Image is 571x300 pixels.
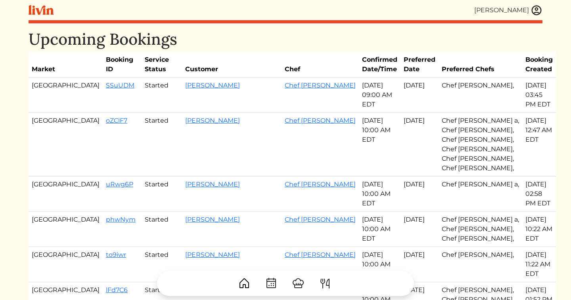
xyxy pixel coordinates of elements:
a: SSuUDM [106,82,134,89]
td: [GEOGRAPHIC_DATA] [29,177,103,212]
td: [DATE] [400,177,439,212]
th: Preferred Date [400,52,439,78]
th: Booking ID [103,52,142,78]
td: [DATE] 10:22 AM EDT [522,212,556,247]
img: user_account-e6e16d2ec92f44fc35f99ef0dc9cddf60790bfa021a6ecb1c896eb5d2907b31c.svg [531,4,542,16]
td: Chef [PERSON_NAME], [439,247,522,282]
td: Chef [PERSON_NAME] a, [439,177,522,212]
a: [PERSON_NAME] [185,251,240,258]
td: Started [142,212,182,247]
td: [DATE] 03:45 PM EDT [522,78,556,113]
td: [DATE] 12:47 AM EDT [522,113,556,177]
a: [PERSON_NAME] [185,117,240,124]
th: Customer [182,52,282,78]
img: House-9bf13187bcbb5817f509fe5e7408150f90897510c4275e13d0d5fca38e0b5951.svg [238,277,251,290]
td: Started [142,113,182,177]
img: CalendarDots-5bcf9d9080389f2a281d69619e1c85352834be518fbc73d9501aef674afc0d57.svg [265,277,278,290]
td: [DATE] 10:00 AM EDT [359,212,400,247]
td: [DATE] 11:22 AM EDT [522,247,556,282]
td: Chef [PERSON_NAME] a, Chef [PERSON_NAME], Chef [PERSON_NAME], [439,212,522,247]
th: Market [29,52,103,78]
td: [GEOGRAPHIC_DATA] [29,247,103,282]
a: Chef [PERSON_NAME] [285,82,356,89]
td: Started [142,247,182,282]
a: Chef [PERSON_NAME] [285,251,356,258]
a: oZClF7 [106,117,127,124]
td: [DATE] 10:00 AM EDT [359,113,400,177]
td: [GEOGRAPHIC_DATA] [29,113,103,177]
a: Chef [PERSON_NAME] [285,216,356,223]
a: Chef [PERSON_NAME] [285,180,356,188]
td: [GEOGRAPHIC_DATA] [29,78,103,113]
td: Started [142,78,182,113]
a: [PERSON_NAME] [185,180,240,188]
th: Service Status [142,52,182,78]
h1: Upcoming Bookings [29,30,542,49]
img: livin-logo-a0d97d1a881af30f6274990eb6222085a2533c92bbd1e4f22c21b4f0d0e3210c.svg [29,5,54,15]
td: [DATE] [400,78,439,113]
td: [DATE] 09:00 AM EDT [359,78,400,113]
a: uRwg6P [106,180,133,188]
th: Chef [282,52,359,78]
a: [PERSON_NAME] [185,216,240,223]
td: [DATE] [400,113,439,177]
img: ForkKnife-55491504ffdb50bab0c1e09e7649658475375261d09fd45db06cec23bce548bf.svg [319,277,331,290]
td: [GEOGRAPHIC_DATA] [29,212,103,247]
a: [PERSON_NAME] [185,82,240,89]
img: ChefHat-a374fb509e4f37eb0702ca99f5f64f3b6956810f32a249b33092029f8484b388.svg [292,277,305,290]
th: Preferred Chefs [439,52,522,78]
th: Booking Created [522,52,556,78]
th: Confirmed Date/Time [359,52,400,78]
td: [DATE] 10:00 AM EDT [359,177,400,212]
td: Chef [PERSON_NAME], [439,78,522,113]
a: Chef [PERSON_NAME] [285,117,356,124]
td: [DATE] 10:00 AM EDT [359,247,400,282]
td: [DATE] 02:58 PM EDT [522,177,556,212]
td: [DATE] [400,247,439,282]
td: Started [142,177,182,212]
td: [DATE] [400,212,439,247]
div: [PERSON_NAME] [474,6,529,15]
a: phwNym [106,216,136,223]
td: Chef [PERSON_NAME] a, Chef [PERSON_NAME], Chef [PERSON_NAME], Chef [PERSON_NAME], Chef [PERSON_NA... [439,113,522,177]
a: to9iwr [106,251,126,258]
